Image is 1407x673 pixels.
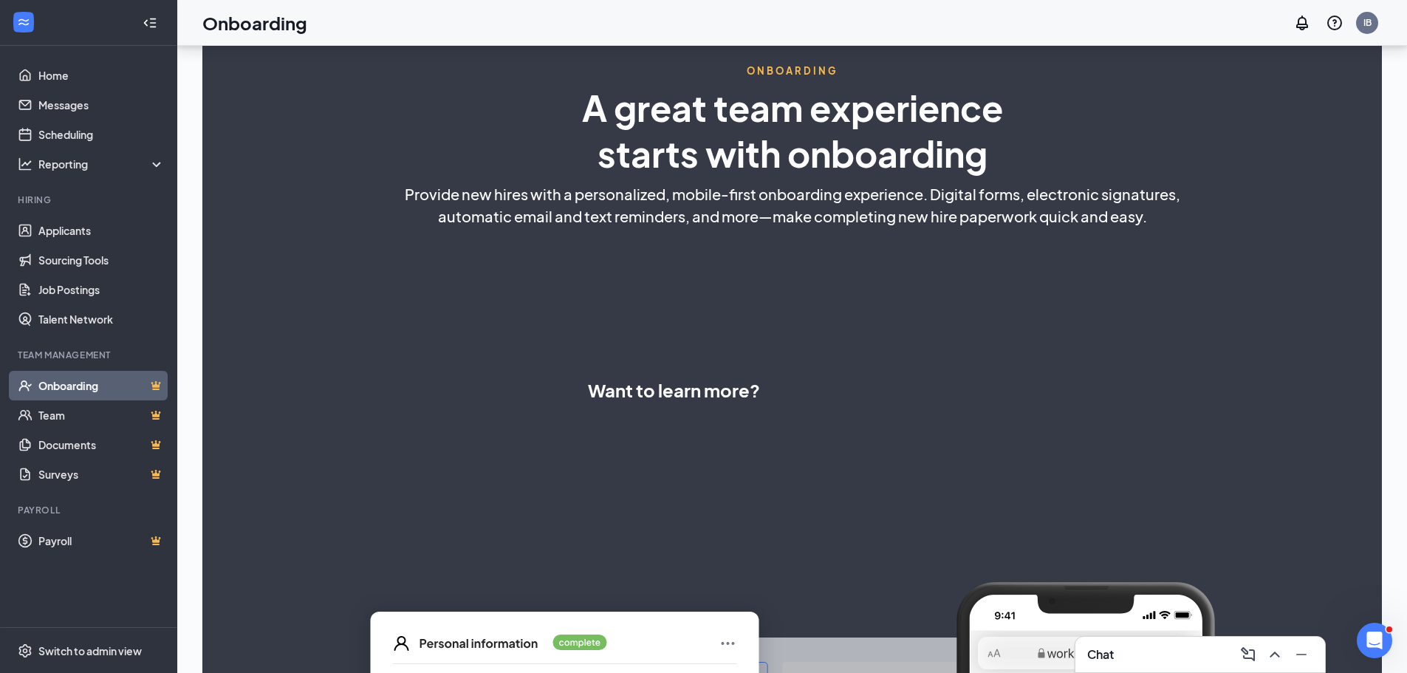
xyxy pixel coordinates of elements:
div: Team Management [18,349,162,361]
svg: Minimize [1293,646,1310,663]
a: TeamCrown [38,400,165,430]
svg: Collapse [143,16,157,30]
h1: Onboarding [202,10,307,35]
div: Switch to admin view [38,643,142,658]
iframe: Form 1 [775,235,996,523]
svg: ComposeMessage [1239,646,1257,663]
a: Messages [38,90,165,120]
svg: WorkstreamLogo [16,15,31,30]
svg: QuestionInfo [1326,14,1343,32]
span: Provide new hires with a personalized, mobile-first onboarding experience. Digital forms, electro... [405,183,1180,205]
span: Want to learn more? [588,377,760,403]
span: automatic email and text reminders, and more—make completing new hire paperwork quick and easy. [438,205,1147,228]
button: ComposeMessage [1236,643,1260,666]
a: Talent Network [38,304,165,334]
span: starts with onboarding [598,131,987,176]
a: Scheduling [38,120,165,149]
div: Payroll [18,504,162,516]
a: DocumentsCrown [38,430,165,460]
a: Job Postings [38,275,165,304]
a: SurveysCrown [38,460,165,489]
a: Sourcing Tools [38,245,165,275]
div: Reporting [38,157,165,171]
span: A great team experience [582,85,1003,130]
svg: Settings [18,643,32,658]
svg: Analysis [18,157,32,171]
a: Applicants [38,216,165,245]
a: Home [38,61,165,90]
h3: Chat [1087,646,1114,663]
iframe: Intercom live chat [1357,623,1392,658]
div: IB [1363,16,1372,29]
span: ONBOARDING [747,64,838,78]
button: ChevronUp [1263,643,1287,666]
button: Minimize [1290,643,1313,666]
a: OnboardingCrown [38,371,165,400]
div: Hiring [18,194,162,206]
svg: Notifications [1293,14,1311,32]
svg: ChevronUp [1266,646,1284,663]
a: PayrollCrown [38,526,165,556]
